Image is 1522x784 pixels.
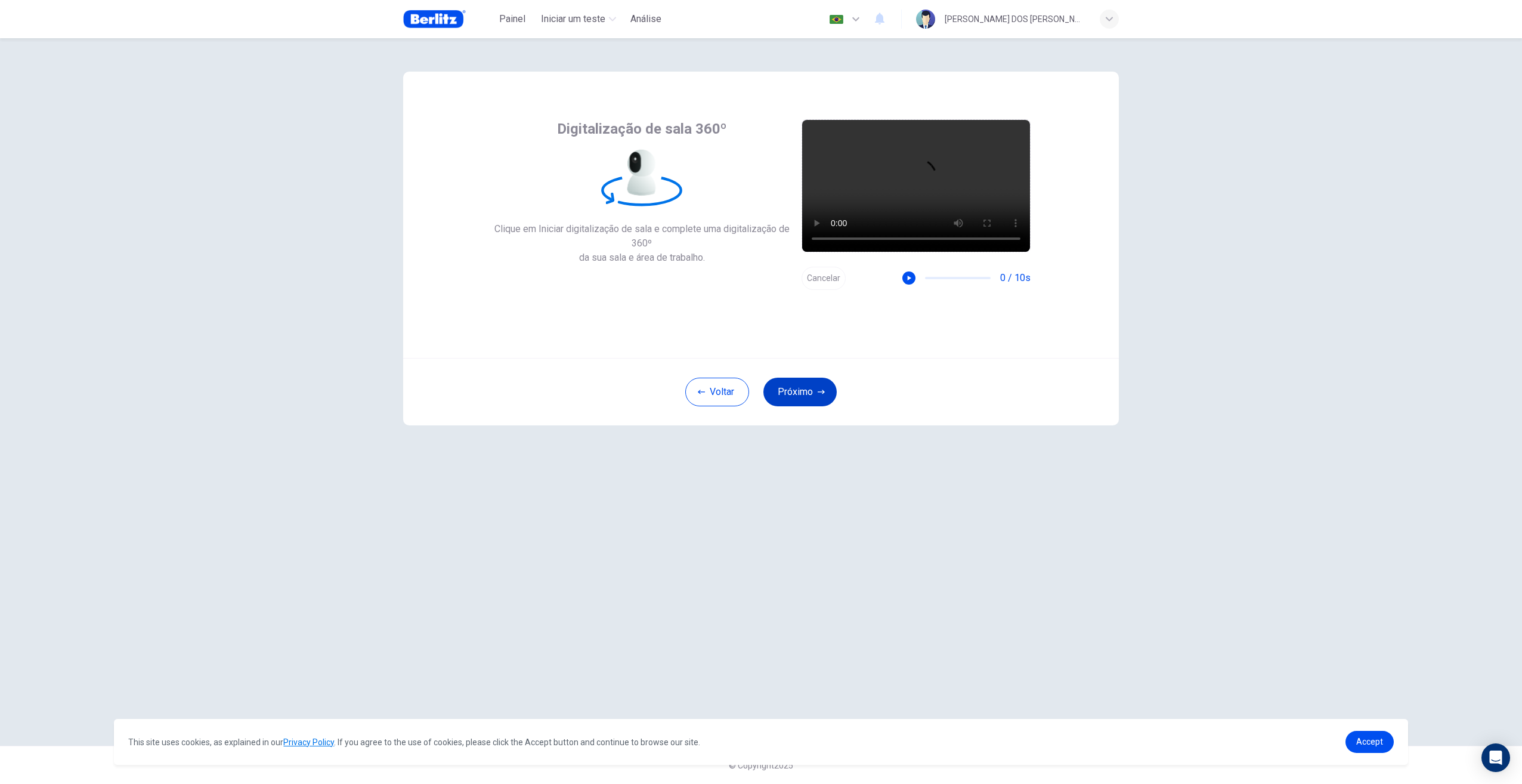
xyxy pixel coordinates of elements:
button: Voltar [685,378,749,406]
span: 0 / 10s [1000,271,1031,285]
span: Clique em Iniciar digitalização de sala e complete uma digitalização de 360º [491,222,792,251]
img: pt [829,15,844,24]
span: Accept [1356,737,1383,746]
button: Cancelar [802,267,846,290]
a: Privacy Policy [283,737,334,747]
div: Você precisa de uma licença para acessar este conteúdo [626,8,666,30]
button: Próximo [763,378,837,406]
span: This site uses cookies, as explained in our . If you agree to the use of cookies, please click th... [128,737,700,747]
span: Painel [499,12,525,26]
button: Análise [626,8,666,30]
button: Iniciar um teste [536,8,621,30]
span: Iniciar um teste [541,12,605,26]
div: cookieconsent [114,719,1407,765]
span: da sua sala e área de trabalho. [491,251,792,265]
span: Digitalização de sala 360º [557,119,727,138]
button: Painel [493,8,531,30]
span: Análise [630,12,661,26]
div: [PERSON_NAME] DOS [PERSON_NAME] [945,12,1085,26]
img: Berlitz Brasil logo [403,7,466,31]
div: Open Intercom Messenger [1481,743,1510,772]
a: dismiss cookie message [1345,731,1394,753]
a: Berlitz Brasil logo [403,7,493,31]
span: © Copyright 2025 [729,761,793,770]
img: Profile picture [916,10,935,29]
